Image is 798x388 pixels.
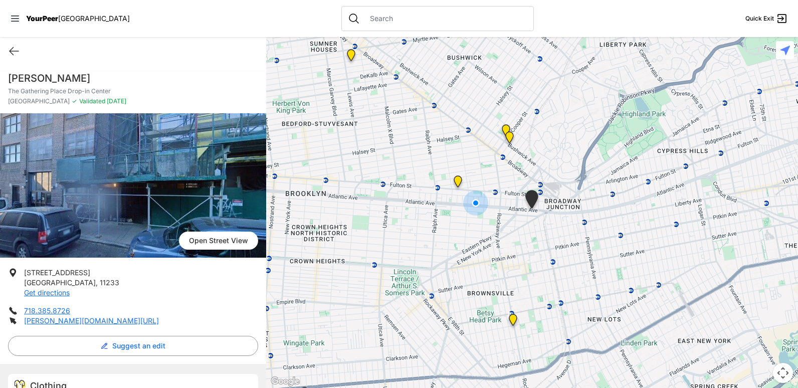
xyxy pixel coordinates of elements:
a: Quick Exit [745,13,788,25]
img: Google [269,375,302,388]
span: Validated [79,97,105,105]
div: St Thomas Episcopal Church [496,120,516,144]
span: Quick Exit [745,15,774,23]
span: 11233 [100,278,119,287]
span: [GEOGRAPHIC_DATA] [24,278,96,287]
button: Map camera controls [773,363,793,383]
div: Brooklyn DYCD Youth Drop-in Center [503,310,523,334]
div: The Gathering Place Drop-in Center [519,186,544,217]
a: [PERSON_NAME][DOMAIN_NAME][URL] [24,316,159,325]
span: [DATE] [105,97,126,105]
div: Location of CCBQ, Brooklyn [341,45,361,69]
div: You are here! [459,186,492,220]
div: SuperPantry [448,171,468,196]
span: YourPeer [26,14,58,23]
a: Open Street View [179,232,258,250]
span: [GEOGRAPHIC_DATA] [58,14,130,23]
input: Search [364,14,527,24]
span: [GEOGRAPHIC_DATA] [8,97,70,105]
div: Bushwick/North Brooklyn [499,127,520,151]
button: Suggest an edit [8,336,258,356]
span: Suggest an edit [112,341,165,351]
a: Open this area in Google Maps (opens a new window) [269,375,302,388]
a: YourPeer[GEOGRAPHIC_DATA] [26,16,130,22]
h1: [PERSON_NAME] [8,71,258,85]
span: [STREET_ADDRESS] [24,268,90,277]
p: The Gathering Place Drop-in Center [8,87,258,95]
a: 718.385.8726 [24,306,70,315]
span: , [96,278,98,287]
span: ✓ [72,97,77,105]
a: Get directions [24,288,70,297]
